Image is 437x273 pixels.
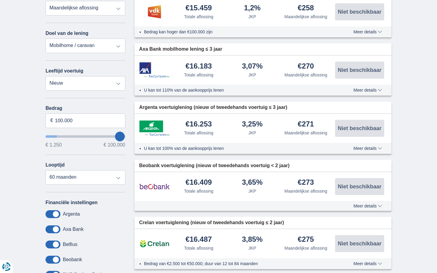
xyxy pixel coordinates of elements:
[139,219,284,226] span: Crelan voertuiglening (nieuw of tweedehands voertuig ≤ 2 jaar)
[248,72,256,78] div: JKP
[139,120,170,136] img: product.pl.alt Argenta
[349,204,387,208] button: Meer details
[335,3,384,20] button: Niet beschikbaar
[284,245,327,251] div: Maandelijkse aflossing
[103,143,125,147] span: € 100.000
[284,14,327,20] div: Maandelijkse aflossing
[349,88,387,93] button: Meer details
[46,143,62,147] span: € 1.250
[144,261,331,267] li: Bedrag van €2.500 tot €50.000; duur van 12 tot 84 maanden
[248,245,256,251] div: JKP
[139,179,170,194] img: product.pl.alt Beobank
[298,179,314,187] div: €273
[185,62,212,71] div: €16.183
[242,179,263,187] div: 3,65%
[284,72,327,78] div: Maandelijkse aflossing
[184,14,213,20] div: Totale aflossing
[144,145,331,151] li: U kan tot 100% van de aankoopprijs lenen
[349,29,387,34] button: Meer details
[349,146,387,151] button: Meer details
[284,130,327,136] div: Maandelijkse aflossing
[338,126,381,131] span: Niet beschikbaar
[242,236,263,244] div: 3,85%
[244,4,261,12] div: 1,2%
[248,188,256,194] div: JKP
[298,62,314,71] div: €270
[139,104,287,111] span: Argenta voertuiglening (nieuw of tweedehands voertuig ≤ 3 jaar)
[184,188,213,194] div: Totale aflossing
[298,236,314,244] div: €275
[242,120,263,129] div: 3,25%
[248,130,256,136] div: JKP
[185,236,212,244] div: €16.487
[349,261,387,266] button: Meer details
[184,72,213,78] div: Totale aflossing
[185,120,212,129] div: €16.253
[354,261,382,266] span: Meer details
[335,62,384,79] button: Niet beschikbaar
[338,67,381,73] span: Niet beschikbaar
[63,227,83,232] label: Axa Bank
[242,62,263,71] div: 3,07%
[354,30,382,34] span: Meer details
[50,117,53,124] span: €
[335,120,384,137] button: Niet beschikbaar
[184,245,213,251] div: Totale aflossing
[139,162,290,169] span: Beobank voertuiglening (nieuw of tweedehands voertuig < 2 jaar)
[338,9,381,15] span: Niet beschikbaar
[185,4,212,12] div: €15.459
[338,241,381,246] span: Niet beschikbaar
[185,179,212,187] div: €16.409
[248,14,256,20] div: JKP
[139,46,222,53] span: Axa Bank mobilhome lening ≤ 3 jaar
[184,130,213,136] div: Totale aflossing
[298,120,314,129] div: €271
[298,4,314,12] div: €258
[338,184,381,189] span: Niet beschikbaar
[139,236,170,251] img: product.pl.alt Crelan
[139,62,170,78] img: product.pl.alt Axa Bank
[63,211,80,217] label: Argenta
[46,200,98,205] label: Financiële instellingen
[335,178,384,195] button: Niet beschikbaar
[144,29,331,35] li: Bedrag kan hoger dan €100.000 zijn
[63,242,77,247] label: Belfius
[46,31,88,36] label: Doel van de lening
[335,235,384,252] button: Niet beschikbaar
[139,4,170,19] img: product.pl.alt VDK bank
[354,204,382,208] span: Meer details
[354,88,382,92] span: Meer details
[46,162,65,168] label: Looptijd
[144,87,331,93] li: U kan tot 110% van de aankoopprijs lenen
[354,146,382,150] span: Meer details
[284,188,327,194] div: Maandelijkse aflossing
[46,135,125,138] input: wantToBorrow
[63,257,82,262] label: Beobank
[46,106,125,111] label: Bedrag
[46,68,83,74] label: Leeftijd voertuig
